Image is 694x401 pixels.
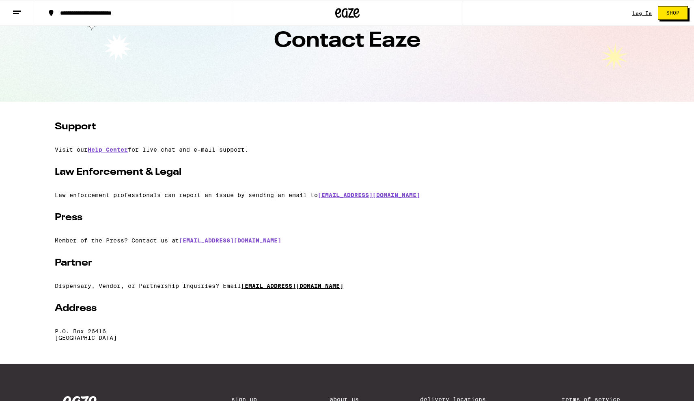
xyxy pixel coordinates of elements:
[241,283,343,289] a: [EMAIL_ADDRESS][DOMAIN_NAME]
[55,211,639,224] h2: Press
[652,6,694,20] a: Shop
[55,192,639,198] p: Law enforcement professionals can report an issue by sending an email to
[55,328,639,341] p: P.O. Box 26416 [GEOGRAPHIC_DATA]
[5,6,58,12] span: Hi. Need any help?
[55,120,639,133] h2: Support
[55,257,639,270] h2: Partner
[55,30,639,51] h1: Contact Eaze
[666,11,679,15] span: Shop
[318,192,420,198] a: [EMAIL_ADDRESS][DOMAIN_NAME]
[88,146,128,153] a: Help Center
[632,11,652,16] a: Log In
[55,237,639,244] p: Member of the Press? Contact us at
[55,166,639,179] h2: Law Enforcement & Legal
[55,146,639,153] p: Visit our for live chat and e-mail support.
[55,302,639,315] h2: Address
[658,6,688,20] button: Shop
[179,237,281,244] a: [EMAIL_ADDRESS][DOMAIN_NAME]
[55,283,639,289] p: Dispensary, Vendor, or Partnership Inquiries? Email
